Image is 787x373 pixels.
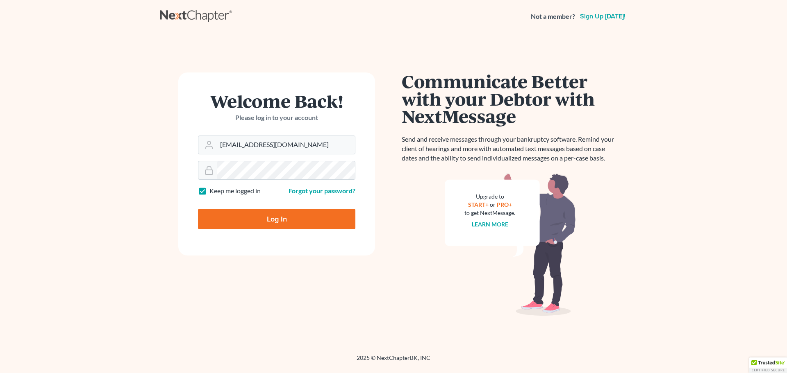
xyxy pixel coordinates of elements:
[198,113,355,122] p: Please log in to your account
[160,354,627,368] div: 2025 © NextChapterBK, INC
[749,357,787,373] div: TrustedSite Certified
[490,201,496,208] span: or
[445,173,576,316] img: nextmessage_bg-59042aed3d76b12b5cd301f8e5b87938c9018125f34e5fa2b7a6b67550977c72.svg
[217,136,355,154] input: Email Address
[289,187,355,194] a: Forgot your password?
[472,221,508,228] a: Learn more
[209,186,261,196] label: Keep me logged in
[402,135,619,163] p: Send and receive messages through your bankruptcy software. Remind your client of hearings and mo...
[198,209,355,229] input: Log In
[464,192,515,201] div: Upgrade to
[402,72,619,125] h1: Communicate Better with your Debtor with NextMessage
[578,13,627,20] a: Sign up [DATE]!
[198,92,355,110] h1: Welcome Back!
[531,12,575,21] strong: Not a member?
[464,209,515,217] div: to get NextMessage.
[497,201,512,208] a: PRO+
[468,201,489,208] a: START+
